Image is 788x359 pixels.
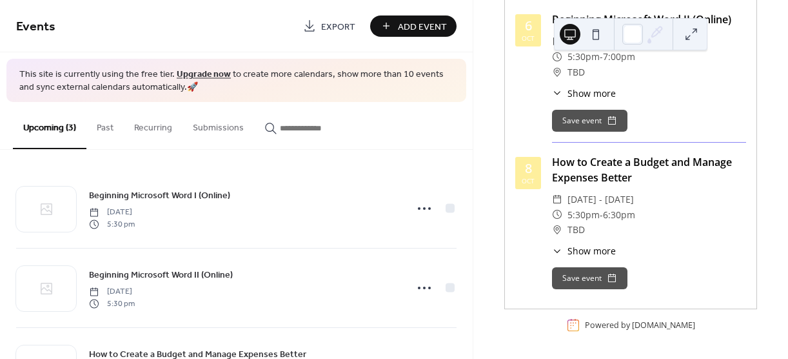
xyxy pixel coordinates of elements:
[552,267,627,289] button: Save event
[89,218,135,230] span: 5:30 pm
[124,102,182,148] button: Recurring
[603,207,635,223] span: 6:30pm
[321,20,355,34] span: Export
[552,154,746,185] div: How to Create a Budget and Manage Expenses Better
[567,207,600,223] span: 5:30pm
[552,87,616,100] button: ​Show more
[552,65,562,80] div: ​
[182,102,254,148] button: Submissions
[552,87,562,100] div: ​
[552,192,562,207] div: ​
[552,244,616,258] button: ​Show more
[370,15,457,37] button: Add Event
[552,207,562,223] div: ​
[89,298,135,309] span: 5:30 pm
[522,178,535,184] div: Oct
[522,35,535,41] div: Oct
[567,87,616,100] span: Show more
[552,34,562,49] div: ​
[13,102,86,149] button: Upcoming (3)
[567,244,616,258] span: Show more
[632,320,695,331] a: [DOMAIN_NAME]
[600,207,603,223] span: -
[567,192,634,207] span: [DATE] - [DATE]
[552,244,562,258] div: ​
[89,269,233,282] span: Beginning Microsoft Word II (Online)
[89,207,135,218] span: [DATE]
[567,222,585,238] span: TBD
[552,12,746,27] div: Beginning Microsoft Word II (Online)
[585,320,695,331] div: Powered by
[552,49,562,65] div: ​
[89,189,230,203] span: Beginning Microsoft Word I (Online)
[16,14,55,39] span: Events
[89,267,233,282] a: Beginning Microsoft Word II (Online)
[552,222,562,238] div: ​
[293,15,365,37] a: Export
[603,49,635,65] span: 7:00pm
[86,102,124,148] button: Past
[567,65,585,80] span: TBD
[525,162,532,175] div: 8
[600,49,603,65] span: -
[89,188,230,203] a: Beginning Microsoft Word I (Online)
[567,49,600,65] span: 5:30pm
[19,68,453,94] span: This site is currently using the free tier. to create more calendars, show more than 10 events an...
[89,286,135,298] span: [DATE]
[177,66,231,83] a: Upgrade now
[398,20,447,34] span: Add Event
[525,19,532,32] div: 6
[552,110,627,132] button: Save event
